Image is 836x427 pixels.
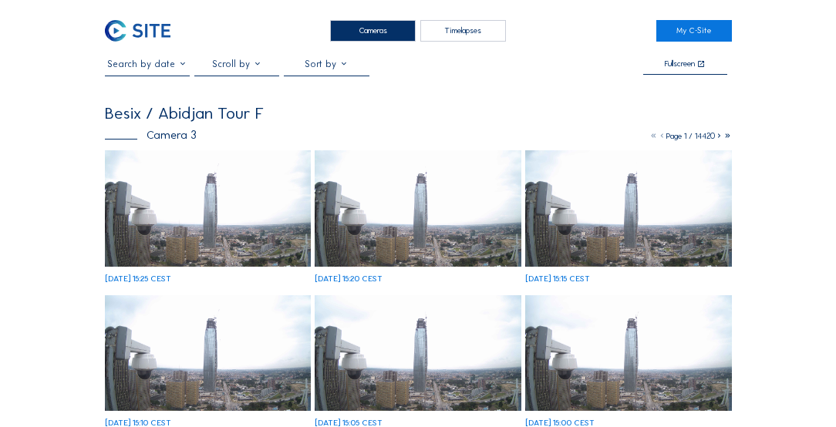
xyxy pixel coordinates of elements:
[525,295,731,411] img: image_53445426
[105,105,264,122] div: Besix / Abidjan Tour F
[105,20,180,42] a: C-SITE Logo
[330,20,416,42] div: Cameras
[315,150,521,266] img: image_53446045
[105,129,197,141] div: Camera 3
[105,295,311,411] img: image_53445752
[420,20,506,42] div: Timelapses
[525,275,590,284] div: [DATE] 15:15 CEST
[105,150,311,266] img: image_53446166
[665,60,695,69] div: Fullscreen
[656,20,732,42] a: My C-Site
[315,275,383,284] div: [DATE] 15:20 CEST
[105,275,171,284] div: [DATE] 15:25 CEST
[315,295,521,411] img: image_53445531
[105,59,190,69] input: Search by date 󰅀
[525,150,731,266] img: image_53445840
[105,20,170,42] img: C-SITE Logo
[666,131,715,141] span: Page 1 / 14420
